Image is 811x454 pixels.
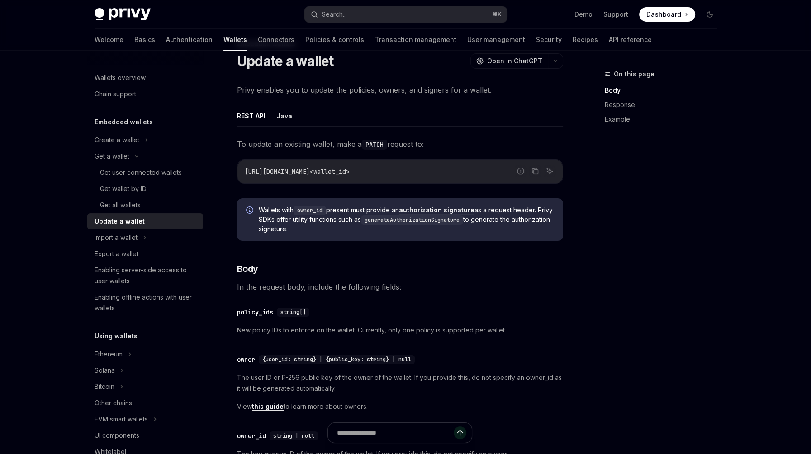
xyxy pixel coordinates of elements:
[87,262,203,289] a: Enabling server-side access to user wallets
[276,105,292,126] button: Java
[646,10,681,19] span: Dashboard
[87,289,203,316] a: Enabling offline actions with user wallets
[280,309,306,316] span: string[]
[237,262,258,275] span: Body
[529,165,541,177] button: Copy the contents from the code block
[237,84,563,96] span: Privy enables you to update the policies, owners, and signers for a wallet.
[399,206,474,214] a: authorization signature
[492,11,502,18] span: ⌘ K
[87,427,203,444] a: UI components
[246,206,255,215] svg: Info
[237,308,273,317] div: policy_ids
[237,325,563,336] span: New policy IDs to enforce on the wallet. Currently, only one policy is supported per wallet.
[95,265,198,286] div: Enabling server-side access to user wallets
[237,105,266,126] button: REST API
[375,29,456,51] a: Transaction management
[237,53,334,69] h1: Update a wallet
[95,151,129,162] div: Get a wallet
[87,213,203,229] a: Update a wallet
[304,6,507,23] button: Search...⌘K
[245,168,350,176] span: [URL][DOMAIN_NAME]<wallet_id>
[95,248,138,259] div: Export a wallet
[639,7,695,22] a: Dashboard
[702,7,717,22] button: Toggle dark mode
[95,117,153,127] h5: Embedded wallets
[95,365,115,376] div: Solana
[223,29,247,51] a: Wallets
[87,86,203,102] a: Chain support
[87,246,203,262] a: Export a wallet
[573,29,598,51] a: Recipes
[237,401,563,412] span: View to learn more about owners.
[237,281,563,293] span: In the request body, include the following fields:
[605,98,724,112] a: Response
[605,112,724,126] a: Example
[258,29,294,51] a: Connectors
[252,403,284,411] a: this guide
[95,414,148,425] div: EVM smart wallets
[100,200,141,211] div: Get all wallets
[95,8,151,21] img: dark logo
[95,398,132,408] div: Other chains
[467,29,525,51] a: User management
[87,70,203,86] a: Wallets overview
[100,167,182,178] div: Get user connected wallets
[294,206,326,215] code: owner_id
[95,89,136,99] div: Chain support
[454,426,466,439] button: Send message
[134,29,155,51] a: Basics
[87,181,203,197] a: Get wallet by ID
[87,395,203,411] a: Other chains
[544,165,555,177] button: Ask AI
[536,29,562,51] a: Security
[603,10,628,19] a: Support
[237,372,563,394] span: The user ID or P-256 public key of the owner of the wallet. If you provide this, do not specify a...
[237,138,563,150] span: To update an existing wallet, make a request to:
[87,164,203,181] a: Get user connected wallets
[95,430,139,441] div: UI components
[95,381,114,392] div: Bitcoin
[95,135,139,145] div: Create a wallet
[322,9,347,20] div: Search...
[95,292,198,314] div: Enabling offline actions with user wallets
[259,206,554,234] span: Wallets with present must provide an as a request header. Privy SDKs offer utility functions such...
[237,355,255,364] div: owner
[614,69,654,80] span: On this page
[95,232,138,243] div: Import a wallet
[95,331,138,342] h5: Using wallets
[361,215,463,225] code: generateAuthorizationSignature
[487,56,542,66] span: Open in ChatGPT
[470,53,548,69] button: Open in ChatGPT
[515,165,526,177] button: Report incorrect code
[574,10,593,19] a: Demo
[87,197,203,213] a: Get all wallets
[95,72,146,83] div: Wallets overview
[95,349,123,360] div: Ethereum
[100,183,147,194] div: Get wallet by ID
[362,140,387,150] code: PATCH
[605,83,724,98] a: Body
[166,29,213,51] a: Authentication
[262,356,411,363] span: {user_id: string} | {public_key: string} | null
[95,216,145,227] div: Update a wallet
[95,29,123,51] a: Welcome
[609,29,652,51] a: API reference
[305,29,364,51] a: Policies & controls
